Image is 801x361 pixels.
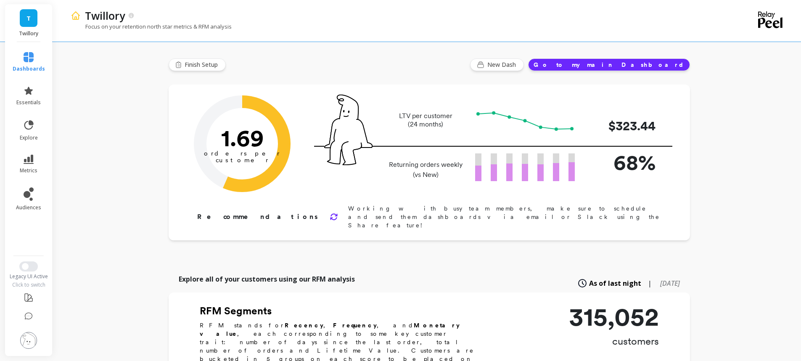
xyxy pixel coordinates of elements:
[285,322,323,329] b: Recency
[487,61,518,69] span: New Dash
[333,322,377,329] b: Frequency
[215,156,269,164] tspan: customer
[348,204,663,229] p: Working with busy team members, make sure to schedule and send them dashboards via email or Slack...
[26,13,31,23] span: T
[470,58,524,71] button: New Dash
[569,335,659,348] p: customers
[20,332,37,349] img: profile picture
[197,212,320,222] p: Recommendations
[204,150,280,157] tspan: orders per
[660,279,680,288] span: [DATE]
[589,278,641,288] span: As of last night
[185,61,220,69] span: Finish Setup
[20,134,38,141] span: explore
[648,278,652,288] span: |
[16,99,41,106] span: essentials
[221,124,263,152] text: 1.69
[324,95,373,165] img: pal seatted on line
[13,66,45,72] span: dashboards
[569,304,659,329] p: 315,052
[71,23,232,30] p: Focus on your retention north star metrics & RFM analysis
[20,167,37,174] span: metrics
[19,261,38,271] button: Switch to New UI
[4,273,53,280] div: Legacy UI Active
[386,160,465,180] p: Returning orders weekly (vs New)
[588,116,656,135] p: $323.44
[13,30,44,37] p: Twillory
[16,204,41,211] span: audiences
[179,274,355,284] p: Explore all of your customers using our RFM analysis
[200,304,486,318] h2: RFM Segments
[169,58,226,71] button: Finish Setup
[528,58,690,71] button: Go to my main Dashboard
[4,282,53,288] div: Click to switch
[71,11,81,21] img: header icon
[588,147,656,178] p: 68%
[386,112,465,129] p: LTV per customer (24 months)
[85,8,125,23] p: Twillory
